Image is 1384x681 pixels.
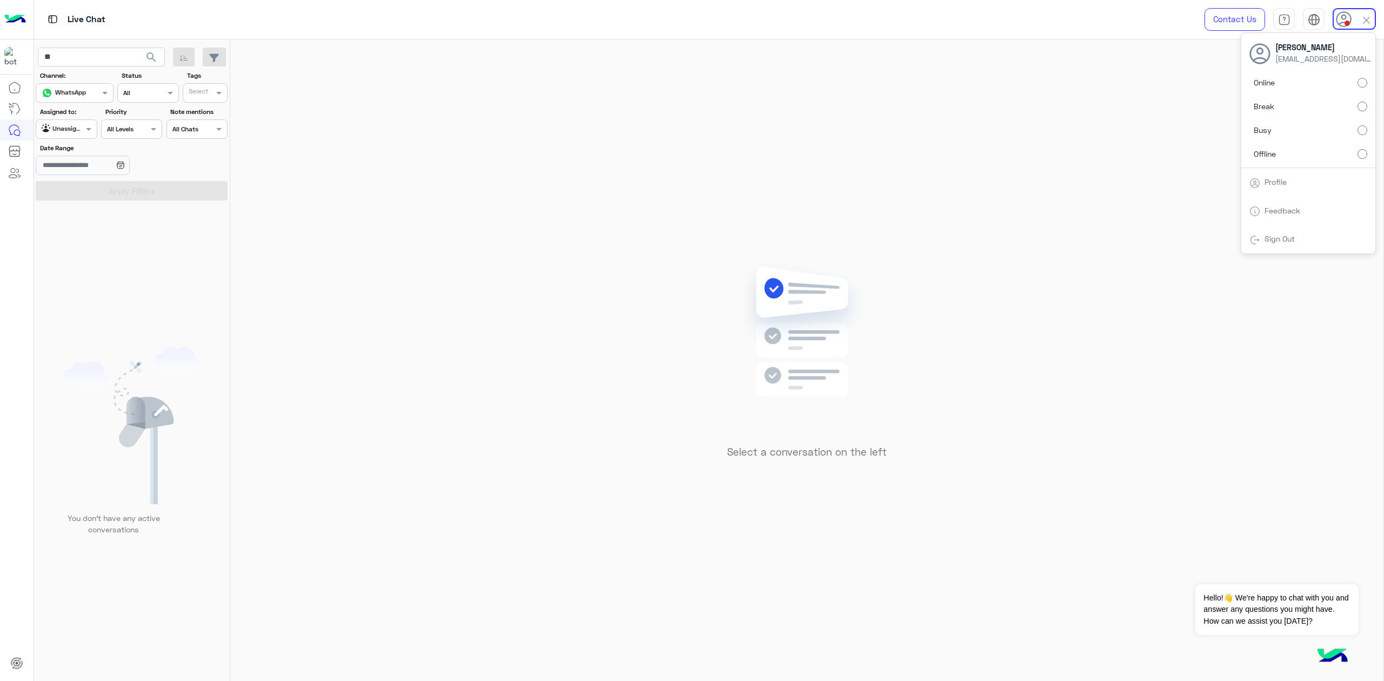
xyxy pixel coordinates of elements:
span: Online [1254,77,1275,88]
p: Live Chat [68,12,105,27]
img: tab [1249,206,1260,217]
a: Feedback [1265,206,1300,215]
p: You don’t have any active conversations [59,512,168,536]
span: search [145,51,158,64]
img: tab [1249,235,1260,245]
label: Date Range [40,143,161,153]
input: Online [1358,78,1367,88]
span: Offline [1254,148,1276,159]
span: [PERSON_NAME] [1275,42,1373,53]
h5: Select a conversation on the left [727,446,887,458]
img: hulul-logo.png [1314,638,1352,676]
label: Channel: [40,71,112,81]
a: Profile [1265,177,1287,186]
span: Break [1254,101,1274,112]
img: close [1360,14,1373,26]
label: Note mentions [170,107,226,117]
label: Tags [187,71,227,81]
a: Sign Out [1265,234,1295,243]
div: Select [187,86,208,99]
input: Offline [1358,149,1367,159]
a: Contact Us [1205,8,1265,31]
label: Status [122,71,177,81]
img: tab [1278,14,1290,26]
img: Logo [4,8,26,31]
img: tab [1308,14,1320,26]
span: Busy [1254,124,1272,136]
img: tab [1249,178,1260,189]
img: 1403182699927242 [4,47,24,66]
span: Hello!👋 We're happy to chat with you and answer any questions you might have. How can we assist y... [1195,584,1358,635]
a: tab [1273,8,1295,31]
button: Apply Filters [36,181,228,201]
img: no messages [729,258,885,438]
label: Priority [105,107,161,117]
label: Assigned to: [40,107,96,117]
img: tab [46,12,59,26]
button: search [138,48,165,71]
span: [EMAIL_ADDRESS][DOMAIN_NAME] [1275,53,1373,64]
input: Busy [1358,125,1367,135]
img: empty users [64,346,200,504]
input: Break [1358,102,1367,111]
